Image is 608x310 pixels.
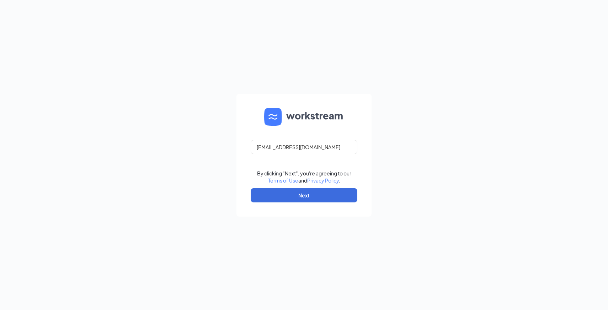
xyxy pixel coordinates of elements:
[307,177,339,184] a: Privacy Policy
[251,140,357,154] input: Email
[251,188,357,202] button: Next
[264,108,344,126] img: WS logo and Workstream text
[257,170,351,184] div: By clicking "Next", you're agreeing to our and .
[268,177,298,184] a: Terms of Use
